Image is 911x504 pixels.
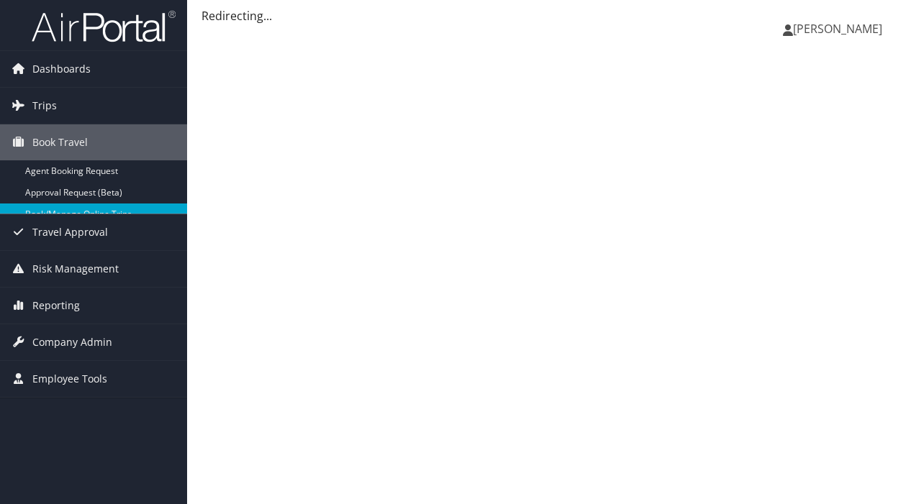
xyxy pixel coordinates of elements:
span: Book Travel [32,124,88,160]
div: Redirecting... [201,7,897,24]
span: Travel Approval [32,214,108,250]
span: Risk Management [32,251,119,287]
span: Dashboards [32,51,91,87]
span: Reporting [32,288,80,324]
span: Employee Tools [32,361,107,397]
span: Company Admin [32,324,112,360]
span: Trips [32,88,57,124]
img: airportal-logo.png [32,9,176,43]
span: [PERSON_NAME] [793,21,882,37]
a: [PERSON_NAME] [783,7,897,50]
